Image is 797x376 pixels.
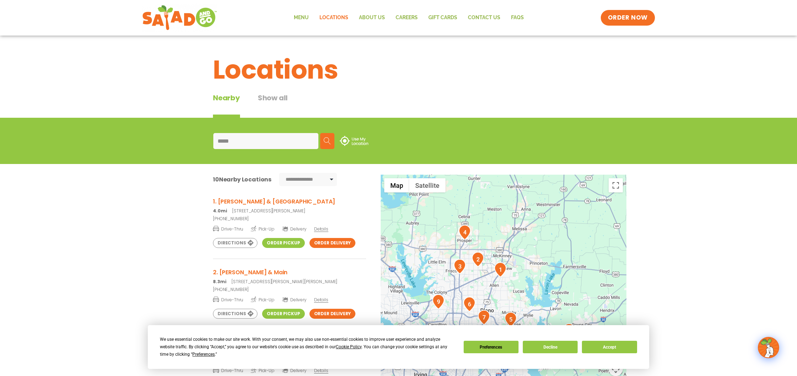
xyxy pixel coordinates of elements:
[213,216,366,222] a: [PHONE_NUMBER]
[423,10,463,26] a: GIFT CARDS
[251,367,275,374] span: Pick-Up
[314,367,328,374] span: Details
[478,310,490,325] div: 7
[213,294,366,303] a: Drive-Thru Pick-Up Delivery Details
[282,367,307,374] span: Delivery
[213,92,240,118] div: Nearby
[213,225,243,232] span: Drive-Thru
[582,341,637,353] button: Accept
[213,197,366,214] a: 1. [PERSON_NAME] & [GEOGRAPHIC_DATA] 4.0mi[STREET_ADDRESS][PERSON_NAME]
[213,268,366,285] a: 2. [PERSON_NAME] & Main 8.3mi[STREET_ADDRESS][PERSON_NAME][PERSON_NAME]
[324,137,331,144] img: search.svg
[213,175,219,184] span: 10
[213,365,366,374] a: Drive-Thru Pick-Up Delivery Details
[213,238,257,248] a: Directions
[251,296,275,303] span: Pick-Up
[506,10,529,26] a: FAQs
[309,309,356,319] a: Order Delivery
[759,338,778,358] img: wpChatIcon
[213,92,306,118] div: Tabbed content
[314,297,328,303] span: Details
[213,309,257,319] a: Directions
[523,341,578,353] button: Decline
[384,178,409,192] button: Show street map
[282,226,307,232] span: Delivery
[213,175,271,184] div: Nearby Locations
[505,312,517,327] div: 5
[160,336,455,358] div: We use essential cookies to make our site work. With your consent, we may also use non-essential ...
[213,268,366,277] h3: 2. [PERSON_NAME] & Main
[213,223,366,232] a: Drive-Thru Pick-Up Delivery Details
[314,10,354,26] a: Locations
[213,51,584,89] h1: Locations
[601,10,655,26] a: ORDER NOW
[563,323,575,338] div: 10
[463,10,506,26] a: Contact Us
[459,225,471,240] div: 4
[282,297,307,303] span: Delivery
[472,252,484,267] div: 2
[454,259,466,274] div: 3
[608,14,648,22] span: ORDER NOW
[142,4,217,32] img: new-SAG-logo-768×292
[213,296,243,303] span: Drive-Thru
[213,279,366,285] p: [STREET_ADDRESS][PERSON_NAME][PERSON_NAME]
[354,10,390,26] a: About Us
[463,297,475,312] div: 6
[262,238,304,248] a: Order Pickup
[213,208,227,214] strong: 4.0mi
[258,92,288,118] button: Show all
[213,367,243,374] span: Drive-Thru
[390,10,423,26] a: Careers
[314,226,328,232] span: Details
[340,136,368,146] img: use-location.svg
[432,294,444,309] div: 9
[192,352,215,357] span: Preferences
[494,262,506,277] div: 1
[148,325,649,369] div: Cookie Consent Prompt
[213,279,226,285] strong: 8.3mi
[609,362,623,376] button: Map camera controls
[464,341,519,353] button: Preferences
[213,208,366,214] p: [STREET_ADDRESS][PERSON_NAME]
[213,197,366,206] h3: 1. [PERSON_NAME] & [GEOGRAPHIC_DATA]
[336,344,361,349] span: Cookie Policy
[609,178,623,192] button: Toggle fullscreen view
[288,10,314,26] a: Menu
[409,178,446,192] button: Show satellite imagery
[309,238,356,248] a: Order Delivery
[262,309,304,319] a: Order Pickup
[213,286,366,293] a: [PHONE_NUMBER]
[251,225,275,232] span: Pick-Up
[288,10,529,26] nav: Menu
